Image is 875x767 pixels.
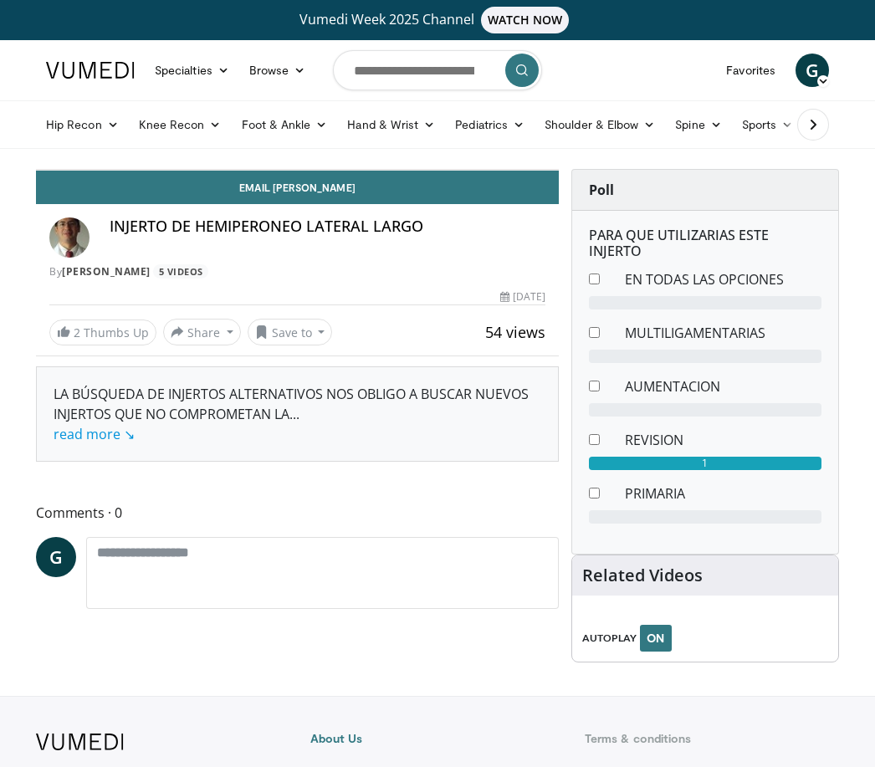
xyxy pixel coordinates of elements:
dd: EN TODAS LAS OPCIONES [612,269,834,289]
img: VuMedi Logo [46,62,135,79]
dd: PRIMARIA [612,483,834,504]
a: Foot & Ankle [232,108,338,141]
a: Sports [732,108,804,141]
a: 2 Thumbs Up [49,320,156,345]
a: Specialties [145,54,239,87]
span: Comments 0 [36,502,559,524]
button: Share [163,319,241,345]
a: G [36,537,76,577]
img: Avatar [49,217,90,258]
a: About Us [310,730,565,747]
div: 1 [589,457,821,470]
img: VuMedi Logo [36,734,124,750]
dd: AUMENTACION [612,376,834,396]
a: Email [PERSON_NAME] [36,171,559,204]
a: Terms & conditions [585,730,839,747]
button: Save to [248,319,333,345]
h4: INJERTO DE HEMIPERONEO LATERAL LARGO [110,217,545,236]
a: Favorites [716,54,785,87]
a: Hip Recon [36,108,129,141]
div: LA BÚSQUEDA DE INJERTOS ALTERNATIVOS NOS OBLIGO A BUSCAR NUEVOS INJERTOS QUE NO COMPROMETAN LA [54,384,541,444]
span: AUTOPLAY [582,631,637,646]
a: 5 Videos [153,264,208,279]
span: WATCH NOW [481,7,570,33]
h6: PARA QUE UTILIZARIAS ESTE INJERTO [589,228,821,259]
a: Pediatrics [445,108,535,141]
dd: REVISION [612,430,834,450]
a: [PERSON_NAME] [62,264,151,279]
input: Search topics, interventions [333,50,542,90]
a: Shoulder & Elbow [535,108,665,141]
a: Spine [665,108,731,141]
div: By [49,264,545,279]
h4: Related Videos [582,565,703,585]
strong: Poll [589,181,614,199]
button: ON [640,625,672,652]
div: [DATE] [500,289,545,304]
dd: MULTILIGAMENTARIAS [612,323,834,343]
a: Vumedi Week 2025 ChannelWATCH NOW [36,7,839,33]
a: Hand & Wrist [337,108,445,141]
span: 54 views [485,322,545,342]
a: Knee Recon [129,108,232,141]
span: 2 [74,325,80,340]
a: read more ↘ [54,425,135,443]
a: Browse [239,54,316,87]
a: G [796,54,829,87]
